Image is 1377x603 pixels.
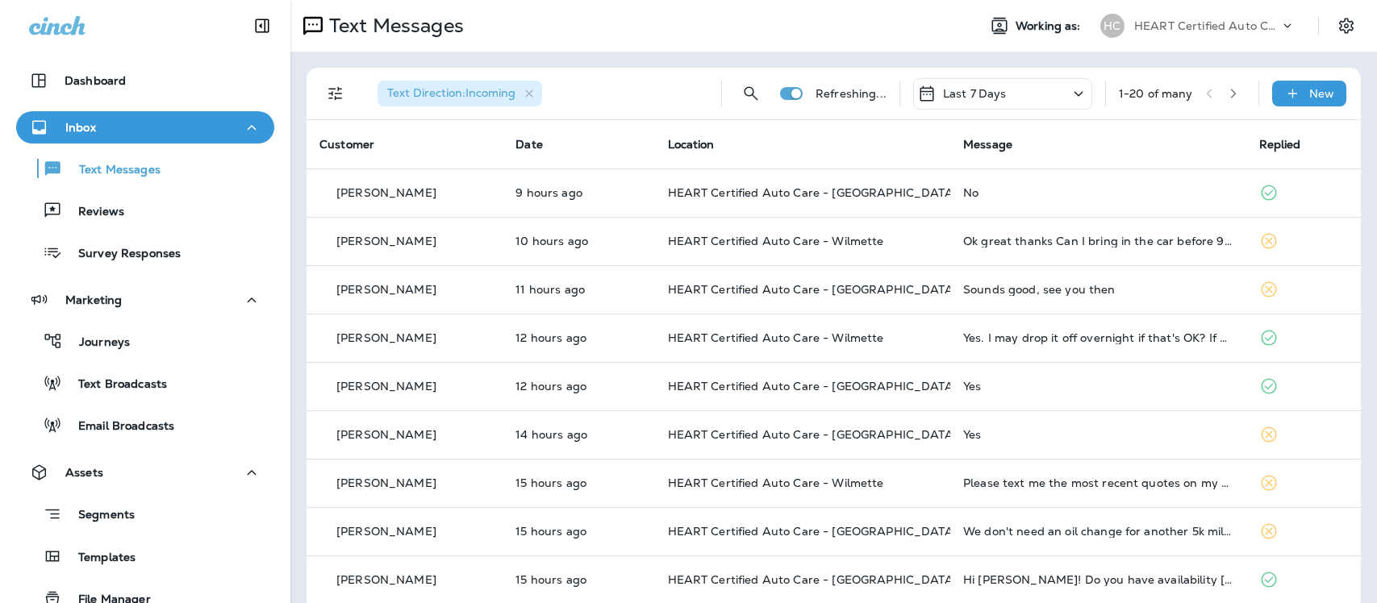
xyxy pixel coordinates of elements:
p: Text Broadcasts [62,377,167,393]
span: Working as: [1016,19,1084,33]
p: [PERSON_NAME] [336,476,436,489]
div: Please text me the most recent quotes on my Alfa Romeo. Thanks [963,476,1233,489]
span: HEART Certified Auto Care - Wilmette [668,476,884,490]
div: Sounds good, see you then [963,283,1233,296]
div: Yes [963,428,1233,441]
button: Search Messages [735,77,767,110]
span: HEART Certified Auto Care - [GEOGRAPHIC_DATA] [668,379,958,393]
button: Email Broadcasts [16,408,274,442]
button: Segments [16,497,274,531]
p: New [1309,87,1334,100]
p: [PERSON_NAME] [336,380,436,393]
span: Location [668,137,715,152]
button: Text Broadcasts [16,366,274,400]
p: Templates [62,551,136,566]
div: Text Direction:Incoming [378,81,542,106]
p: [PERSON_NAME] [336,573,436,586]
div: 1 - 20 of many [1119,87,1193,100]
span: HEART Certified Auto Care - [GEOGRAPHIC_DATA] [668,524,958,539]
span: Text Direction : Incoming [387,85,515,100]
button: Text Messages [16,152,274,185]
p: Last 7 Days [943,87,1007,100]
button: Inbox [16,111,274,143]
p: Oct 13, 2025 12:19 PM [515,573,641,586]
span: HEART Certified Auto Care - Wilmette [668,331,884,345]
button: Reviews [16,193,274,227]
p: [PERSON_NAME] [336,283,436,296]
button: Dashboard [16,64,274,97]
p: Text Messages [63,163,161,178]
div: Yes. I may drop it off overnight if that's OK? If not, I'll have it there first thing in the morn... [963,331,1233,344]
button: Templates [16,539,274,573]
div: Yes [963,380,1233,393]
span: Customer [319,137,374,152]
p: Oct 13, 2025 01:05 PM [515,428,641,441]
p: Oct 13, 2025 04:31 PM [515,283,641,296]
p: Reviews [62,205,124,220]
p: HEART Certified Auto Care [1134,19,1279,32]
span: HEART Certified Auto Care - [GEOGRAPHIC_DATA] [668,427,958,442]
span: Message [963,137,1012,152]
p: Oct 13, 2025 03:18 PM [515,380,641,393]
p: Oct 13, 2025 05:09 PM [515,235,641,247]
span: HEART Certified Auto Care - Wilmette [668,234,884,248]
p: Email Broadcasts [62,419,174,435]
p: Refreshing... [816,87,887,100]
p: Text Messages [323,14,464,38]
p: Oct 13, 2025 12:46 PM [515,476,641,489]
p: [PERSON_NAME] [336,186,436,199]
p: [PERSON_NAME] [336,235,436,247]
p: Oct 13, 2025 12:34 PM [515,525,641,538]
p: Segments [62,508,135,524]
button: Marketing [16,284,274,316]
p: Assets [65,466,103,479]
p: [PERSON_NAME] [336,525,436,538]
div: We don't need an oil change for another 5k miles [963,525,1233,538]
span: HEART Certified Auto Care - [GEOGRAPHIC_DATA] [668,572,958,587]
div: HC [1100,14,1125,38]
span: HEART Certified Auto Care - [GEOGRAPHIC_DATA] [668,185,958,200]
button: Survey Responses [16,235,274,269]
span: Replied [1259,137,1301,152]
button: Collapse Sidebar [240,10,285,42]
p: [PERSON_NAME] [336,428,436,441]
div: Hi Ben! Do you have availability this Friday the 17th for an 8am drop off for an oil change? [963,573,1233,586]
p: Oct 13, 2025 03:43 PM [515,331,641,344]
button: Filters [319,77,352,110]
button: Settings [1332,11,1361,40]
button: Assets [16,456,274,489]
p: Inbox [65,121,96,134]
p: Dashboard [65,74,126,87]
span: HEART Certified Auto Care - [GEOGRAPHIC_DATA] [668,282,958,297]
p: [PERSON_NAME] [336,331,436,344]
p: Marketing [65,293,122,306]
p: Survey Responses [62,247,181,262]
p: Oct 13, 2025 06:30 PM [515,186,641,199]
button: Journeys [16,324,274,358]
div: No [963,186,1233,199]
div: Ok great thanks Can I bring in the car before 9 tomorrow? [963,235,1233,247]
p: Journeys [63,335,130,351]
span: Date [515,137,543,152]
